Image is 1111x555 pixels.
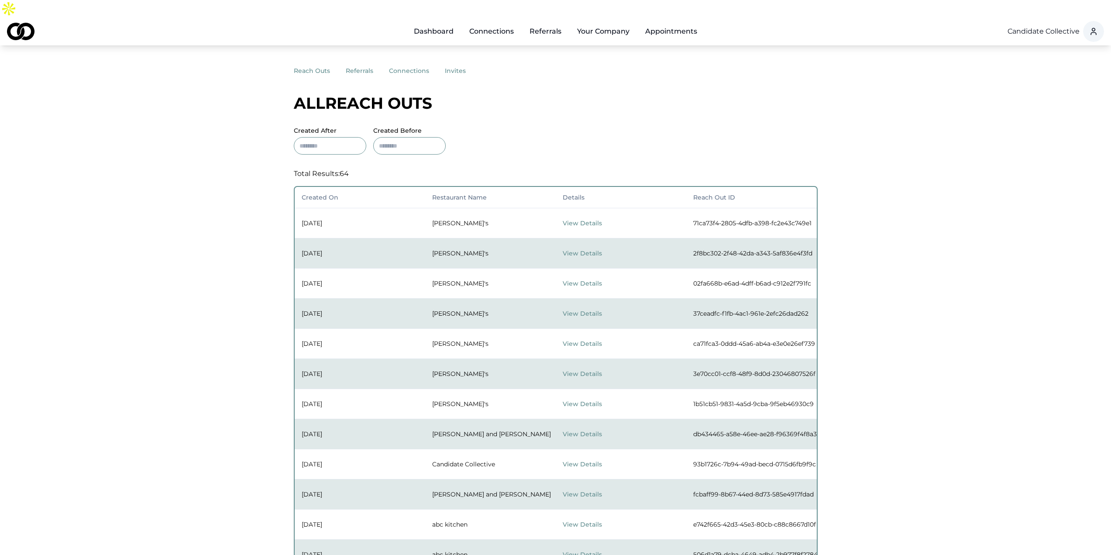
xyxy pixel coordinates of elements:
button: View Details [563,245,618,261]
button: View Details [563,517,618,532]
a: Appointments [638,23,704,40]
div: Total Results: 64 [294,169,818,179]
td: [PERSON_NAME] and [PERSON_NAME] [425,419,556,449]
td: 02fa668b-e6ad-4dff-b6ad-c912e2f791fc [686,268,817,298]
td: [DATE] [295,479,425,509]
td: db434465-a58e-46ee-ae28-f96369f4f8a3 [686,419,817,449]
td: [DATE] [295,328,425,359]
a: Referrals [523,23,568,40]
td: Candidate Collective [425,449,556,479]
td: [DATE] [295,389,425,419]
td: [PERSON_NAME]'s [425,208,556,238]
div: All reach outs [294,94,818,112]
td: 93b1726c-7b94-49ad-becd-0715d6fb9f9c [686,449,817,479]
button: reach outs [294,63,346,79]
button: View Details [563,426,618,442]
td: [PERSON_NAME]'s [425,268,556,298]
td: e742f665-42d3-45e3-80cb-c88c8667d10f [686,509,817,539]
td: 37ceadfc-f1fb-4ac1-961e-2efc26dad262 [686,298,817,328]
td: [DATE] [295,419,425,449]
button: View Details [563,276,618,291]
button: View Details [563,366,618,382]
td: [DATE] [295,509,425,539]
button: View Details [563,396,618,412]
td: fcbaff99-8b67-44ed-8d73-585e4917fdad [686,479,817,509]
button: Your Company [570,23,636,40]
label: Created After [294,128,366,134]
td: [DATE] [295,298,425,328]
label: Created Before [373,128,446,134]
td: 1b51cb51-9831-4a5d-9cba-9f5eb46930c9 [686,389,817,419]
button: View Details [563,456,618,472]
td: ca71fca3-0ddd-45a6-ab4a-e3e0e26ef739 [686,328,817,359]
td: abc kitchen [425,509,556,539]
button: connections [389,63,445,79]
td: [PERSON_NAME]'s [425,328,556,359]
button: View Details [563,215,618,231]
a: Connections [462,23,521,40]
img: logo [7,23,34,40]
td: 71ca73f4-2805-4dfb-a398-fc2e43c749e1 [686,208,817,238]
td: [DATE] [295,208,425,238]
nav: Main [407,23,704,40]
button: View Details [563,486,618,502]
td: [PERSON_NAME]'s [425,298,556,328]
th: Created On [295,187,425,208]
td: [PERSON_NAME]'s [425,238,556,268]
td: [PERSON_NAME]'s [425,389,556,419]
td: [DATE] [295,449,425,479]
button: Candidate Collective [1008,26,1080,37]
td: 2f8bc302-2f48-42da-a343-5af836e4f3fd [686,238,817,268]
td: [DATE] [295,238,425,268]
th: Details [556,187,686,208]
button: View Details [563,306,618,321]
td: [DATE] [295,359,425,389]
button: View Details [563,336,618,352]
th: Reach Out ID [686,187,817,208]
td: 3e70cc01-ccf8-48f9-8d0d-23046807526f [686,359,817,389]
td: [DATE] [295,268,425,298]
button: invites [445,63,482,79]
th: Restaurant Name [425,187,556,208]
td: [PERSON_NAME]'s [425,359,556,389]
a: Dashboard [407,23,461,40]
td: [PERSON_NAME] and [PERSON_NAME] [425,479,556,509]
button: referrals [346,63,389,79]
